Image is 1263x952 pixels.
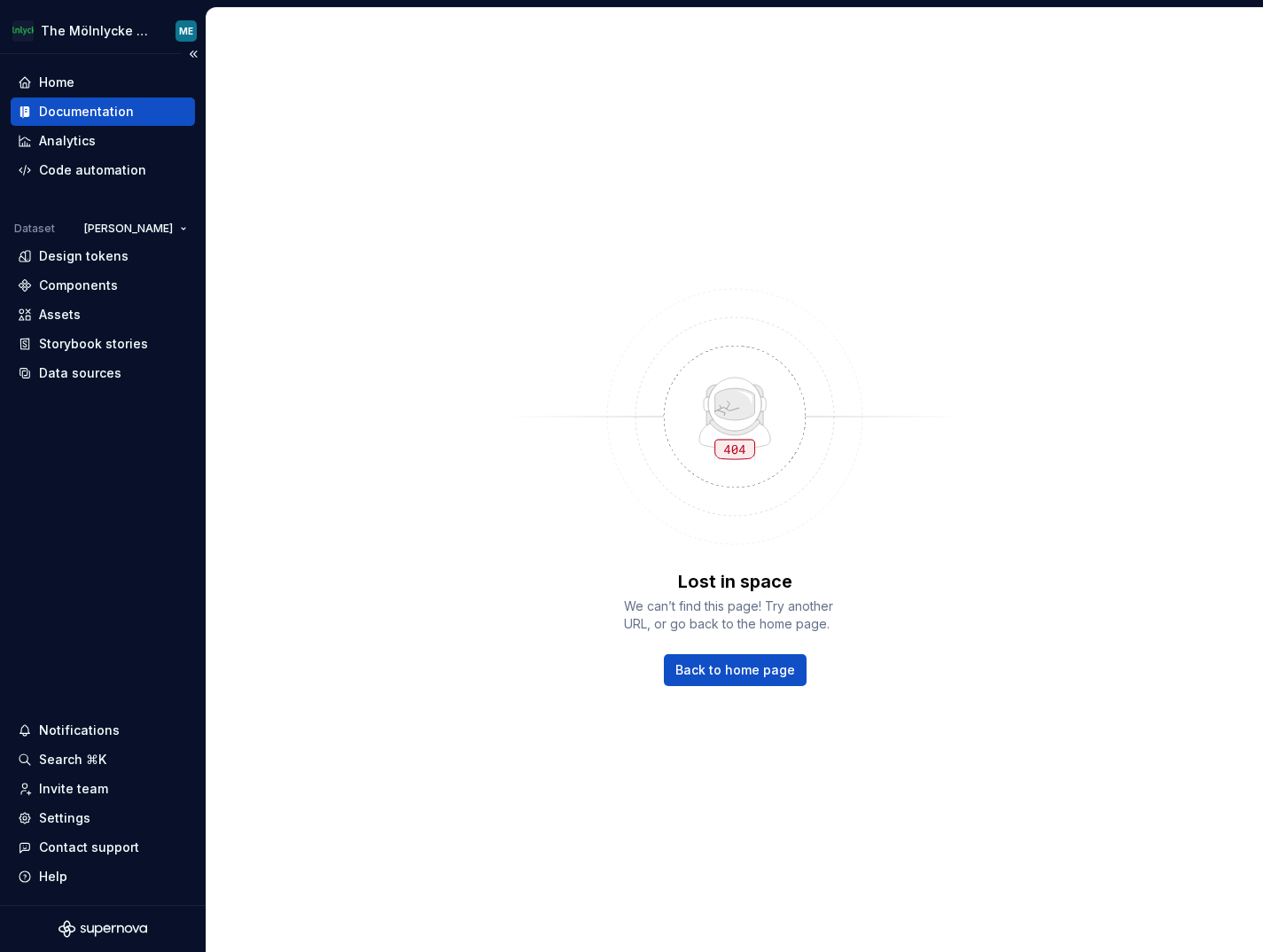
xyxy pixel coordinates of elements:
[624,597,846,633] span: We can’t find this page! Try another URL, or go back to the home page.
[11,98,195,126] a: Documentation
[39,751,106,769] div: Search ⌘K
[39,74,74,91] div: Home
[58,920,147,938] svg: Supernova Logo
[181,42,206,66] button: Collapse sidebar
[11,775,195,803] a: Invite team
[39,161,146,179] div: Code automation
[11,156,195,184] a: Code automation
[39,839,139,856] div: Contact support
[11,242,195,270] a: Design tokens
[39,306,81,324] div: Assets
[41,22,154,40] div: The Mölnlycke Experience
[39,364,121,382] div: Data sources
[179,24,193,38] div: ME
[4,12,202,50] button: The Mölnlycke ExperienceME
[39,132,96,150] div: Analytics
[11,804,195,832] a: Settings
[39,247,129,265] div: Design tokens
[11,359,195,387] a: Data sources
[11,330,195,358] a: Storybook stories
[39,722,120,739] div: Notifications
[11,833,195,862] button: Contact support
[39,335,148,353] div: Storybook stories
[76,216,195,241] button: [PERSON_NAME]
[11,127,195,155] a: Analytics
[11,300,195,329] a: Assets
[11,862,195,891] button: Help
[11,716,195,745] button: Notifications
[39,277,118,294] div: Components
[39,809,90,827] div: Settings
[14,222,55,236] div: Dataset
[675,661,795,679] span: Back to home page
[39,868,67,886] div: Help
[11,271,195,300] a: Components
[678,569,792,594] p: Lost in space
[664,654,807,686] a: Back to home page
[12,20,34,42] img: 91fb9bbd-befe-470e-ae9b-8b56c3f0f44a.png
[39,780,108,798] div: Invite team
[11,745,195,774] button: Search ⌘K
[11,68,195,97] a: Home
[84,222,173,236] span: [PERSON_NAME]
[39,103,134,121] div: Documentation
